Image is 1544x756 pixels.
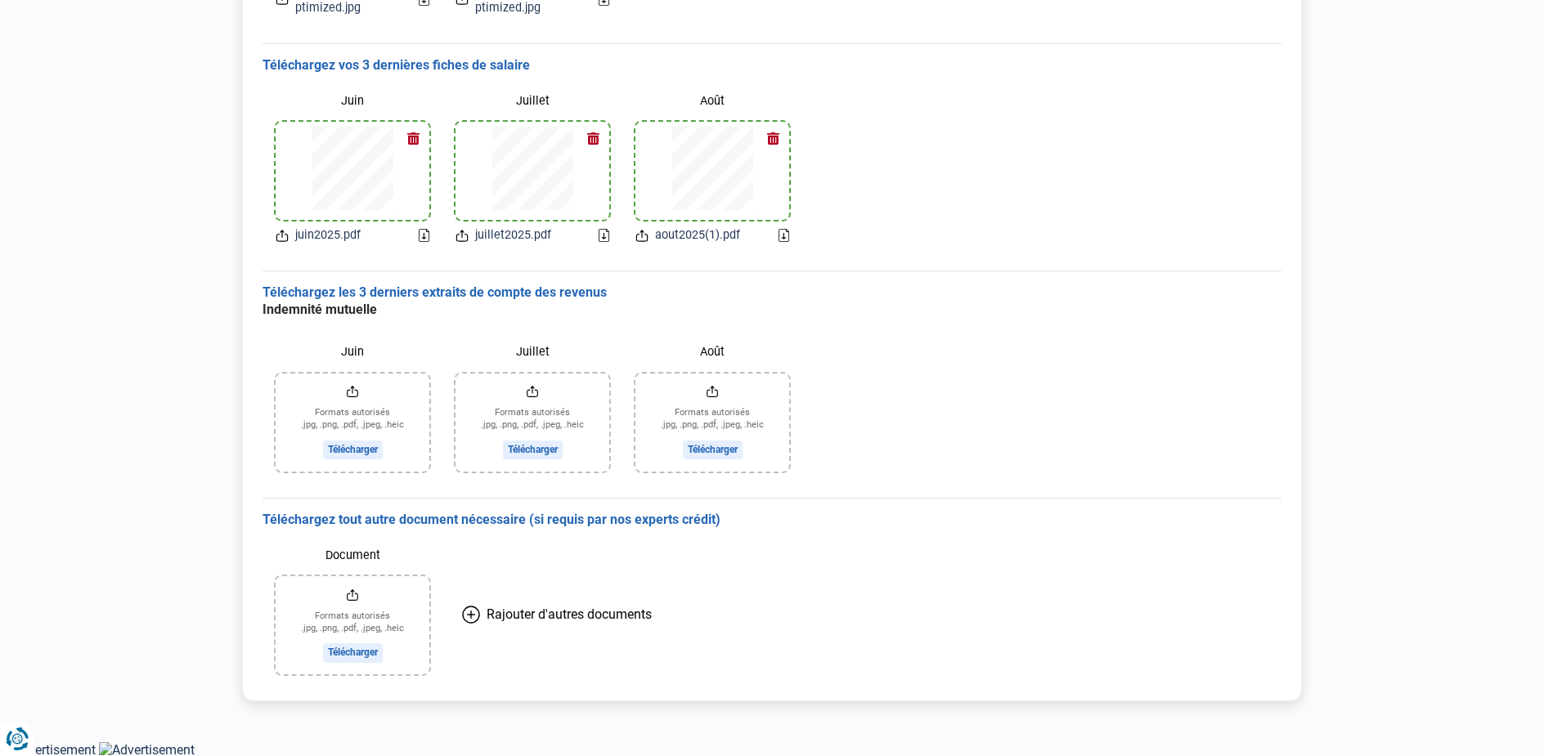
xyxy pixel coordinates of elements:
span: Rajouter d'autres documents [487,606,652,622]
label: Août [635,87,789,115]
button: Rajouter d'autres documents [442,541,671,687]
label: Juillet [456,87,609,115]
h3: Téléchargez tout autre document nécessaire (si requis par nos experts crédit) [263,512,1281,529]
label: Juillet [456,338,609,367]
a: Download [779,229,789,242]
a: Download [599,229,609,242]
a: Download [419,229,429,242]
label: Août [635,338,789,367]
label: Juin [276,87,429,115]
div: Indemnité mutuelle [263,302,802,319]
label: Juin [276,338,429,367]
span: juin2025.pdf [295,226,361,244]
h3: Téléchargez les 3 derniers extraits de compte des revenus [263,284,1281,302]
span: aout2025(1).pdf [655,226,740,244]
span: juillet2025.pdf [475,226,551,244]
h3: Téléchargez vos 3 dernières fiches de salaire [263,57,1281,74]
label: Document [276,541,429,570]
